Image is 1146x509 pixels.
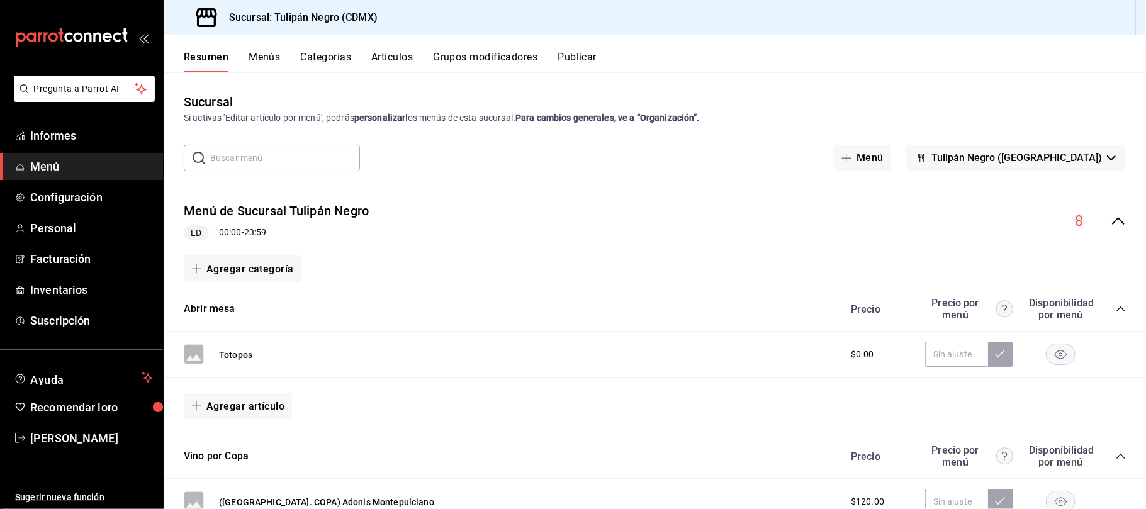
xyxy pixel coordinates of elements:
[354,113,406,123] font: personalizar
[14,76,155,102] button: Pregunta a Parrot AI
[219,350,252,361] font: Totopos
[184,255,301,282] button: Agregar categoría
[244,227,267,237] font: 23:59
[433,51,537,63] font: Grupos modificadores
[184,302,235,316] button: Abrir mesa
[301,51,352,63] font: Categorías
[210,145,360,171] input: Buscar menú
[219,495,434,509] button: ([GEOGRAPHIC_DATA]. COPA) Adonis Montepulciano
[1116,451,1126,461] button: colapsar-categoría-fila
[219,498,434,508] font: ([GEOGRAPHIC_DATA]. COPA) Adonis Montepulciano
[932,297,979,321] font: Precio por menú
[30,252,91,266] font: Facturación
[30,283,87,296] font: Inventarios
[9,91,155,104] a: Pregunta a Parrot AI
[242,227,244,237] font: -
[406,113,516,123] font: los menús de esta sucursal.
[515,113,700,123] font: Para cambios generales, ve a “Organización”.
[558,51,597,63] font: Publicar
[30,401,118,414] font: Recomendar loro
[184,50,1146,72] div: pestañas de navegación
[1116,304,1126,314] button: colapsar-categoría-fila
[30,314,90,327] font: Suscripción
[30,191,103,204] font: Configuración
[851,496,884,506] font: $120.00
[931,152,1102,164] font: Tulipán Negro ([GEOGRAPHIC_DATA])
[30,373,64,386] font: Ayuda
[184,450,249,462] font: Vino por Copa
[1029,444,1094,468] font: Disponibilidad por menú
[184,303,235,315] font: Abrir mesa
[30,129,76,142] font: Informes
[191,228,201,238] font: LD
[30,432,118,445] font: [PERSON_NAME]
[219,348,252,362] button: Totopos
[834,145,891,171] button: Menú
[30,160,60,173] font: Menú
[30,221,76,235] font: Personal
[184,94,233,109] font: Sucursal
[1029,297,1094,321] font: Disponibilidad por menú
[851,450,880,462] font: Precio
[851,349,874,359] font: $0.00
[184,201,369,221] button: Menú de Sucursal Tulipán Negro
[371,51,413,63] font: Artículos
[229,11,378,23] font: Sucursal: Tulipán Negro (CDMX)
[184,449,249,464] button: Vino por Copa
[15,492,104,502] font: Sugerir nueva función
[184,51,228,63] font: Resumen
[34,84,120,94] font: Pregunta a Parrot AI
[857,152,884,164] font: Menú
[184,204,369,219] font: Menú de Sucursal Tulipán Negro
[184,113,354,123] font: Si activas 'Editar artículo por menú', podrás
[932,444,979,468] font: Precio por menú
[164,191,1146,251] div: colapsar-fila-del-menú
[249,51,280,63] font: Menús
[206,400,284,412] font: Agregar artículo
[906,145,1126,171] button: Tulipán Negro ([GEOGRAPHIC_DATA])
[206,263,294,275] font: Agregar categoría
[184,393,292,419] button: Agregar artículo
[851,303,880,315] font: Precio
[138,33,149,43] button: abrir_cajón_menú
[925,342,988,367] input: Sin ajuste
[219,227,242,237] font: 00:00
